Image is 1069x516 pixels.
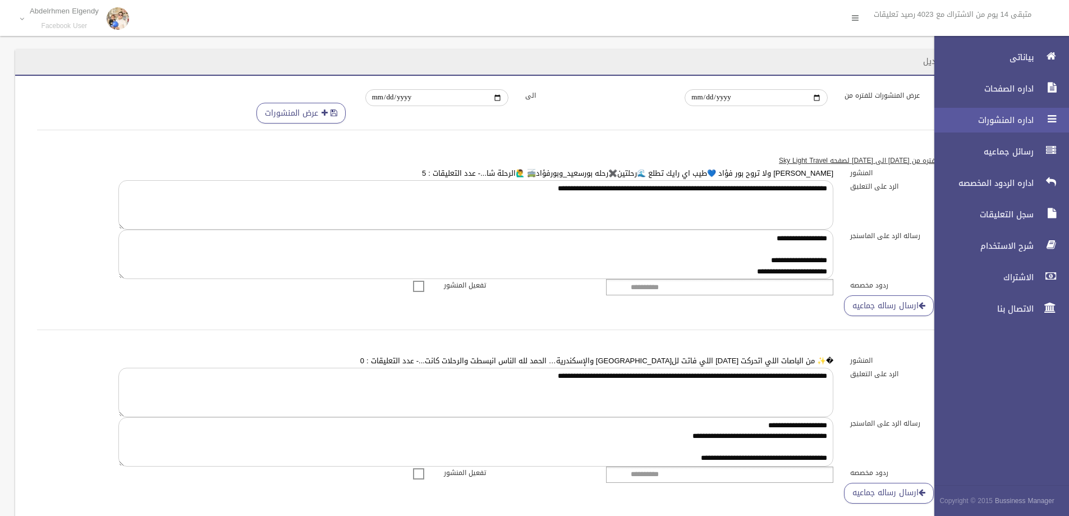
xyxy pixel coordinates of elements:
span: بياناتى [925,52,1037,63]
label: المنشور [842,167,1004,179]
label: تفعيل المنشور [435,467,598,479]
span: اداره المنشورات [925,115,1037,126]
a: ارسال رساله جماعيه [844,295,934,316]
a: [PERSON_NAME] ولا تروح بور فؤاد 💙طيب اي رايك تطلع 🌊رحلتين✖️رحله بورسعيد_وبورفؤاد🚎 🙋‍♂️الرحلة شا..... [422,166,833,180]
span: الاشتراك [925,272,1037,283]
label: الى [517,89,677,102]
strong: Bussiness Manager [995,495,1054,507]
header: اداره المنشورات / تعديل [910,51,1018,72]
u: قائمه ب 50 منشور للفتره من [DATE] الى [DATE] لصفحه Sky Light Travel [779,154,996,167]
label: رساله الرد على الماسنجر [842,230,1004,242]
a: بياناتى [925,45,1069,70]
a: الاتصال بنا [925,296,1069,321]
p: Abdelrhmen Elgendy [30,7,99,15]
label: رساله الرد على الماسنجر [842,417,1004,430]
a: اداره المنشورات [925,108,1069,133]
a: اداره الردود المخصصه [925,171,1069,195]
span: سجل التعليقات [925,209,1037,220]
span: Copyright © 2015 [939,495,993,507]
span: شرح الاستخدام [925,240,1037,252]
label: الرد على التعليق [842,180,1004,193]
small: Facebook User [30,22,99,30]
label: عرض المنشورات للفتره من [836,89,996,102]
a: رسائل جماعيه [925,139,1069,164]
label: المنشور [842,354,1004,367]
label: ردود مخصصه [842,279,1004,291]
span: اداره الصفحات [925,83,1037,94]
span: الاتصال بنا [925,303,1037,314]
label: تفعيل المنشور [435,279,598,291]
a: سجل التعليقات [925,202,1069,227]
label: ردود مخصصه [842,467,1004,479]
button: عرض المنشورات [256,103,346,124]
label: الرد على التعليق [842,368,1004,380]
a: اداره الصفحات [925,76,1069,101]
a: �✨ من الباصات اللي اتحركت [DATE] اللي فاتت لل[GEOGRAPHIC_DATA] والإسكندرية… الحمد لله الناس انبسط... [360,354,833,368]
a: الاشتراك [925,265,1069,290]
span: رسائل جماعيه [925,146,1037,157]
a: ارسال رساله جماعيه [844,483,934,504]
a: شرح الاستخدام [925,234,1069,258]
span: اداره الردود المخصصه [925,177,1037,189]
